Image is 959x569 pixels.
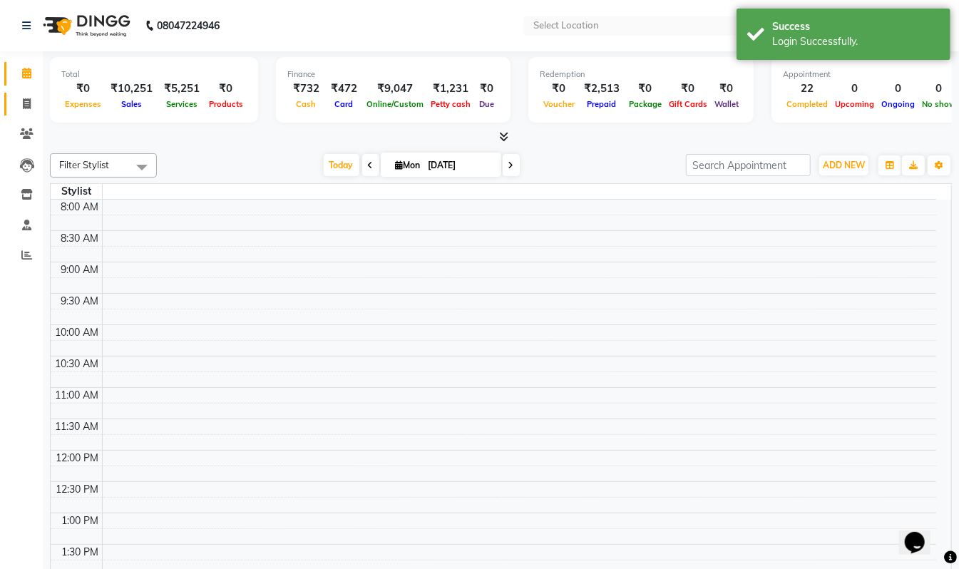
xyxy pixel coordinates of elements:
[53,482,102,497] div: 12:30 PM
[363,81,427,97] div: ₹9,047
[287,81,325,97] div: ₹732
[427,99,474,109] span: Petty cash
[118,99,145,109] span: Sales
[427,81,474,97] div: ₹1,231
[584,99,620,109] span: Prepaid
[53,451,102,466] div: 12:00 PM
[474,81,499,97] div: ₹0
[287,68,499,81] div: Finance
[51,184,102,199] div: Stylist
[53,357,102,371] div: 10:30 AM
[205,81,247,97] div: ₹0
[665,81,711,97] div: ₹0
[58,262,102,277] div: 9:00 AM
[332,99,357,109] span: Card
[878,99,918,109] span: Ongoing
[53,419,102,434] div: 11:30 AM
[59,159,109,170] span: Filter Stylist
[59,545,102,560] div: 1:30 PM
[53,388,102,403] div: 11:00 AM
[772,19,940,34] div: Success
[205,99,247,109] span: Products
[899,512,945,555] iframe: chat widget
[53,325,102,340] div: 10:00 AM
[831,81,878,97] div: 0
[105,81,158,97] div: ₹10,251
[59,513,102,528] div: 1:00 PM
[665,99,711,109] span: Gift Cards
[772,34,940,49] div: Login Successfully.
[424,155,496,176] input: 2025-09-01
[61,68,247,81] div: Total
[625,81,665,97] div: ₹0
[363,99,427,109] span: Online/Custom
[58,231,102,246] div: 8:30 AM
[711,99,742,109] span: Wallet
[711,81,742,97] div: ₹0
[686,154,811,176] input: Search Appointment
[61,81,105,97] div: ₹0
[392,160,424,170] span: Mon
[783,81,831,97] div: 22
[325,81,363,97] div: ₹472
[36,6,134,46] img: logo
[540,68,742,81] div: Redemption
[578,81,625,97] div: ₹2,513
[158,81,205,97] div: ₹5,251
[163,99,201,109] span: Services
[58,200,102,215] div: 8:00 AM
[324,154,359,176] span: Today
[157,6,220,46] b: 08047224946
[540,81,578,97] div: ₹0
[58,294,102,309] div: 9:30 AM
[540,99,578,109] span: Voucher
[819,155,868,175] button: ADD NEW
[783,99,831,109] span: Completed
[61,99,105,109] span: Expenses
[831,99,878,109] span: Upcoming
[533,19,599,33] div: Select Location
[476,99,498,109] span: Due
[823,160,865,170] span: ADD NEW
[293,99,320,109] span: Cash
[878,81,918,97] div: 0
[625,99,665,109] span: Package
